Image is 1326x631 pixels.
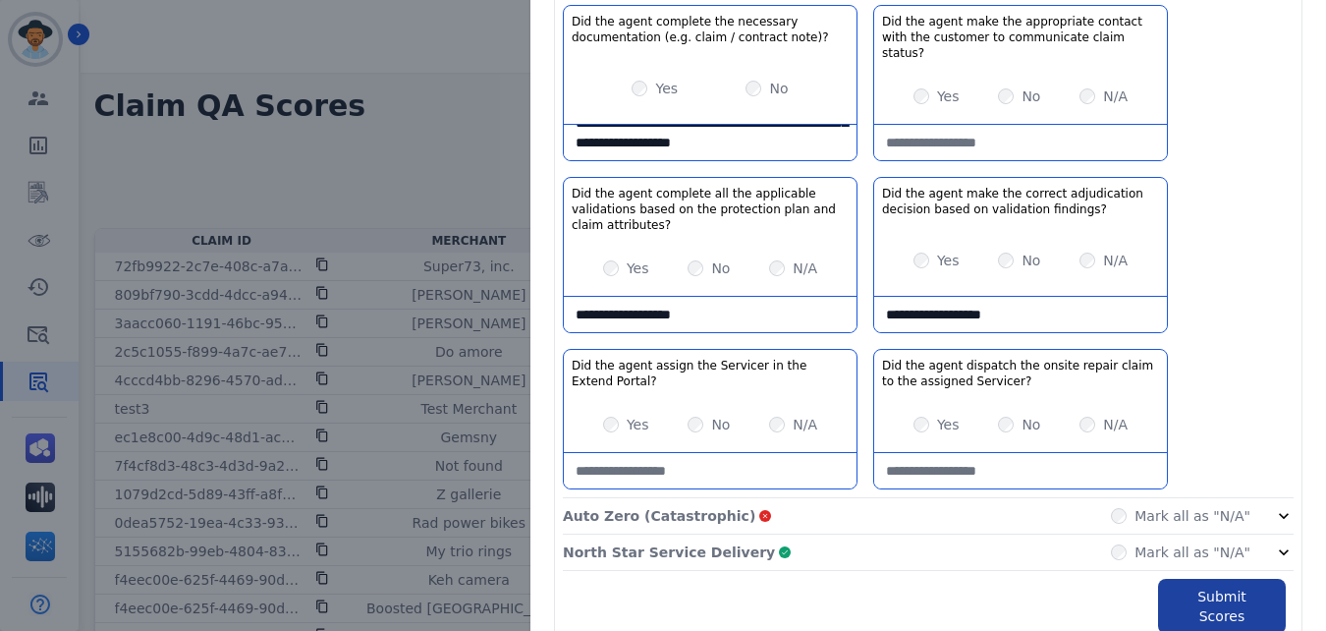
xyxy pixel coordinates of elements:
h3: Did the agent make the correct adjudication decision based on validation findings? [882,186,1159,217]
label: N/A [1103,86,1128,106]
h3: Did the agent assign the Servicer in the Extend Portal? [572,358,849,389]
label: N/A [1103,251,1128,270]
label: Mark all as "N/A" [1134,543,1250,562]
h3: Did the agent dispatch the onsite repair claim to the assigned Servicer? [882,358,1159,389]
label: N/A [1103,415,1128,434]
h3: Did the agent make the appropriate contact with the customer to communicate claim status? [882,14,1159,61]
label: N/A [793,258,817,278]
label: No [711,258,730,278]
label: Yes [655,79,678,98]
label: No [711,415,730,434]
label: No [1022,415,1040,434]
label: Yes [937,415,960,434]
label: No [1022,251,1040,270]
label: Yes [627,258,649,278]
h3: Did the agent complete all the applicable validations based on the protection plan and claim attr... [572,186,849,233]
label: Mark all as "N/A" [1134,506,1250,526]
label: No [769,79,788,98]
p: Auto Zero (Catastrophic) [563,506,755,526]
label: N/A [793,415,817,434]
label: No [1022,86,1040,106]
label: Yes [627,415,649,434]
label: Yes [937,86,960,106]
p: North Star Service Delivery [563,543,775,562]
h3: Did the agent complete the necessary documentation (e.g. claim / contract note)? [572,14,849,45]
label: Yes [937,251,960,270]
